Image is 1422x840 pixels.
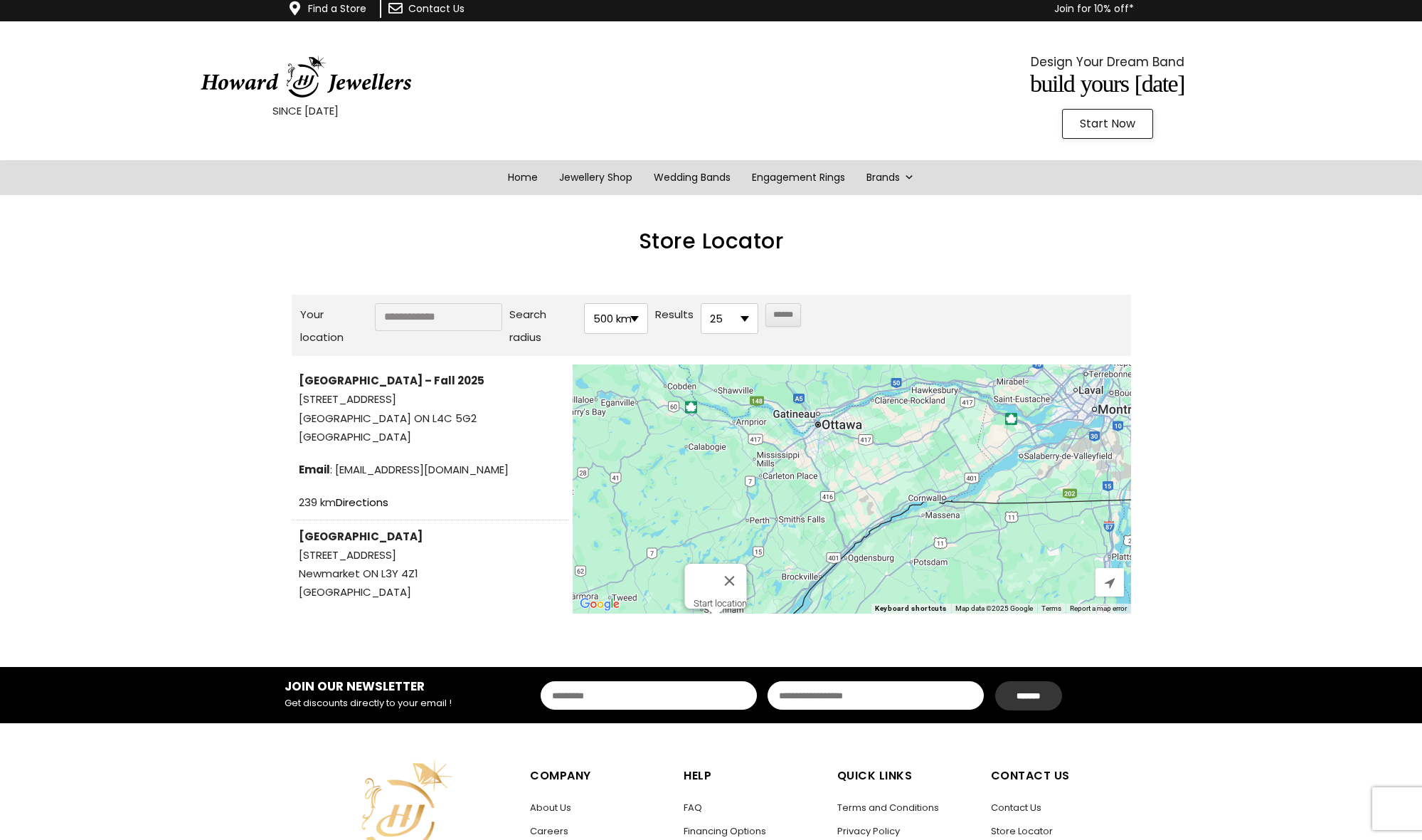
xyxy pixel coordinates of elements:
[576,595,623,614] a: Open this area in Google Maps (opens a new window)
[837,51,1378,73] p: Design Your Dream Band
[1062,109,1153,139] a: Start Now
[285,678,425,695] strong: JOIN OUR NEWSLETTER
[299,546,561,565] span: [STREET_ADDRESS]
[991,766,1131,786] h5: Contact Us
[991,801,1041,814] a: Contact Us
[837,824,900,838] a: Privacy Policy
[509,303,577,349] label: Search radius
[713,564,747,598] button: Close
[299,411,477,426] span: [GEOGRAPHIC_DATA] ON L4C 5G2
[299,462,330,477] strong: Email
[300,303,368,349] label: Your location
[548,160,643,195] a: Jewellery Shop
[299,529,423,544] strong: [GEOGRAPHIC_DATA]
[285,695,479,712] p: Get discounts directly to your email !
[530,824,568,838] a: Careers
[1030,70,1184,97] span: Build Yours [DATE]
[530,801,571,814] a: About Us
[36,102,576,120] p: SINCE [DATE]
[576,595,623,614] img: Google
[585,304,647,333] span: 500 km
[856,160,925,195] a: Brands
[837,801,939,814] a: Terms and Conditions
[299,583,561,602] span: [GEOGRAPHIC_DATA]
[408,1,465,16] a: Contact Us
[837,766,977,786] h5: Quick Links
[1080,118,1135,130] span: Start Now
[701,304,758,333] span: 25
[684,766,823,786] h5: Help
[694,598,747,609] div: Start location
[741,160,856,195] a: Engagement Rings
[1105,577,1115,589] span: 
[684,824,766,838] a: Financing Options
[643,160,741,195] a: Wedding Bands
[530,766,669,786] h5: Company
[299,493,561,512] div: 239 km
[292,231,1131,252] h2: Store Locator
[299,566,418,581] span: Newmarket ON L3Y 4Z1
[336,495,388,510] a: Directions
[299,428,561,446] span: [GEOGRAPHIC_DATA]
[875,604,947,614] button: Keyboard shortcuts
[1070,604,1127,612] a: Report a map error
[684,801,702,814] a: FAQ
[299,461,561,479] span: : [EMAIL_ADDRESS][DOMAIN_NAME]
[991,824,1053,838] a: Store Locator
[655,303,694,326] label: Results
[299,373,484,388] strong: [GEOGRAPHIC_DATA] – Fall 2025
[308,1,366,16] a: Find a Store
[299,390,561,409] span: [STREET_ADDRESS]
[497,160,548,195] a: Home
[955,604,1033,612] span: Map data ©2025 Google
[1041,604,1061,612] a: Terms
[199,56,413,98] img: HowardJewellersLogo-04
